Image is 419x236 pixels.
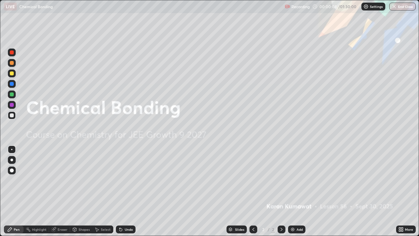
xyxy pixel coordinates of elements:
div: More [405,228,413,231]
div: Select [101,228,111,231]
img: end-class-cross [392,4,397,9]
div: 2 [271,226,275,232]
div: Pen [14,228,20,231]
img: add-slide-button [290,227,295,232]
p: Recording [291,4,310,9]
div: Undo [125,228,133,231]
img: recording.375f2c34.svg [285,4,290,9]
div: Shapes [79,228,90,231]
div: Add [297,228,303,231]
div: Slides [235,228,244,231]
div: 2 [260,227,266,231]
p: Settings [370,5,383,8]
div: Eraser [58,228,67,231]
img: class-settings-icons [363,4,369,9]
p: Chemical Bonding [19,4,53,9]
button: End Class [389,3,416,10]
p: LIVE [6,4,15,9]
div: Highlight [32,228,46,231]
div: / [268,227,270,231]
